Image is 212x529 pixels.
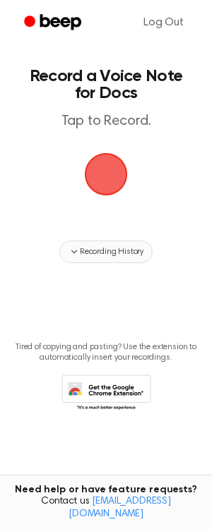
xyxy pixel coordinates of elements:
p: Tired of copying and pasting? Use the extension to automatically insert your recordings. [11,342,201,363]
span: Contact us [8,496,204,521]
h1: Record a Voice Note for Docs [25,68,187,102]
a: Beep [14,9,94,37]
button: Recording History [59,241,153,263]
img: Beep Logo [85,153,127,195]
p: Tap to Record. [25,113,187,130]
a: Log Out [129,6,198,39]
a: [EMAIL_ADDRESS][DOMAIN_NAME] [69,497,171,519]
span: Recording History [80,245,143,258]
